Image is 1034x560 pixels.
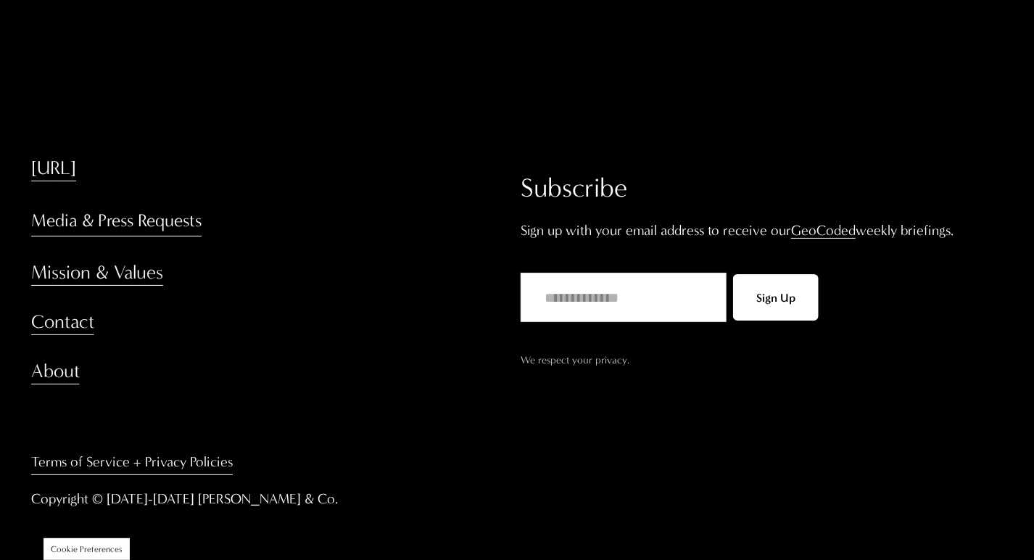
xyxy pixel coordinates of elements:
[31,309,94,335] a: Contact
[733,274,819,321] button: Sign Up
[31,155,76,181] a: [URL]
[51,544,123,554] button: Cookie Preferences
[44,538,130,560] section: Manage previously selected cookie options
[31,487,431,512] p: Copyright © [DATE]-[DATE] [PERSON_NAME] & Co.
[521,218,1003,244] p: Sign up with your email address to receive our weekly briefings.
[31,205,202,236] a: Media & Press Requests
[791,222,856,239] a: GeoCoded
[31,450,233,475] a: Terms of Service + Privacy Policies
[521,351,1003,370] p: We respect your privacy.
[31,358,80,384] a: About
[23,52,241,137] h1: A Strategic Management & Holding Company for Visionary Ventures.
[756,291,795,305] span: Sign Up
[31,260,163,286] a: Mission & Values
[521,170,1003,207] h2: Subscribe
